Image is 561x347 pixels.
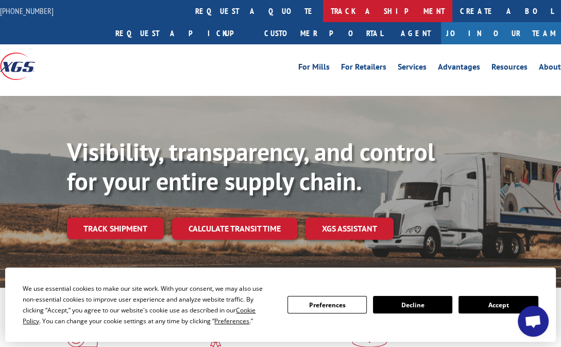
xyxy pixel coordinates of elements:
[172,218,297,240] a: Calculate transit time
[257,22,390,44] a: Customer Portal
[438,63,480,74] a: Advantages
[491,63,528,74] a: Resources
[341,63,386,74] a: For Retailers
[287,296,367,313] button: Preferences
[539,63,561,74] a: About
[67,218,164,239] a: Track shipment
[67,136,435,197] b: Visibility, transparency, and control for your entire supply chain.
[390,22,441,44] a: Agent
[458,296,538,313] button: Accept
[23,283,275,326] div: We use essential cookies to make our site work. With your consent, we may also use non-essential ...
[441,22,561,44] a: Join Our Team
[298,63,330,74] a: For Mills
[108,22,257,44] a: Request a pickup
[518,306,549,337] a: Open chat
[398,63,427,74] a: Services
[305,218,394,240] a: XGS ASSISTANT
[373,296,452,313] button: Decline
[5,268,556,342] div: Cookie Consent Prompt
[214,317,249,325] span: Preferences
